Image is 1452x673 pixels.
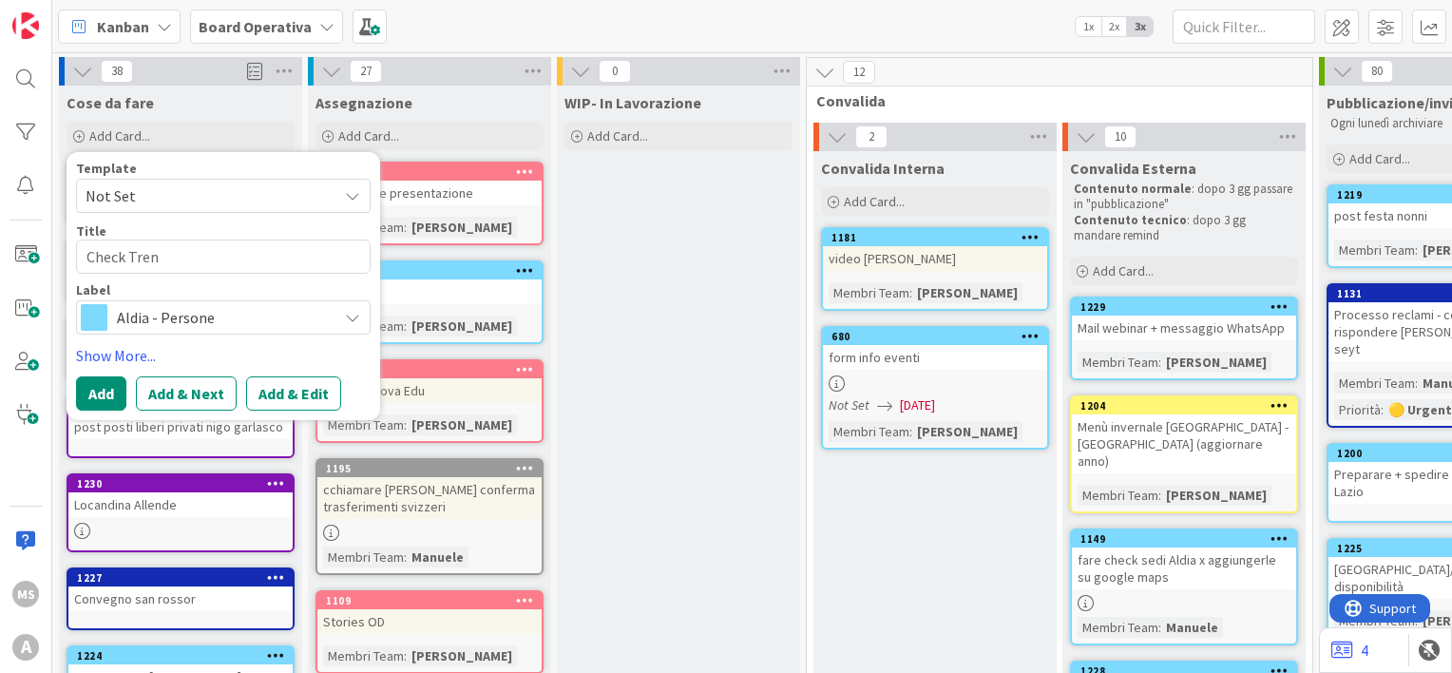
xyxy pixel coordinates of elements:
[1331,639,1368,662] a: 4
[1161,617,1223,638] div: Manuele
[1078,617,1158,638] div: Membri Team
[816,91,1289,110] span: Convalida
[77,649,293,663] div: 1224
[404,217,407,238] span: :
[1070,159,1196,178] span: Convalida Esterna
[1072,530,1296,548] div: 1149
[317,262,542,304] div: 1208Mail ASC
[1074,181,1192,197] strong: Contenuto normale
[1072,316,1296,340] div: Mail webinar + messaggio WhatsApp
[76,240,371,274] textarea: Check Tren
[1072,397,1296,473] div: 1204Menù invernale [GEOGRAPHIC_DATA] - [GEOGRAPHIC_DATA] (aggiornare anno)
[404,645,407,666] span: :
[1076,17,1101,36] span: 1x
[326,594,542,607] div: 1109
[823,229,1047,246] div: 1181
[77,571,293,585] div: 1227
[76,376,126,411] button: Add
[317,163,542,181] div: 1099
[326,264,542,278] div: 1208
[68,414,293,439] div: post posti liberi privati nigo garlasco
[404,414,407,435] span: :
[317,361,542,403] div: 1202Banner Nuova Edu
[829,282,909,303] div: Membri Team
[912,282,1022,303] div: [PERSON_NAME]
[829,396,869,413] i: Not Set
[831,330,1047,343] div: 680
[338,127,399,144] span: Add Card...
[1072,530,1296,589] div: 1149fare check sedi Aldia x aggiungerle su google maps
[844,193,905,210] span: Add Card...
[587,127,648,144] span: Add Card...
[1080,300,1296,314] div: 1229
[1072,548,1296,589] div: fare check sedi Aldia x aggiungerle su google maps
[326,363,542,376] div: 1202
[317,361,542,378] div: 1202
[1080,399,1296,413] div: 1204
[323,414,404,435] div: Membri Team
[1074,212,1187,228] strong: Contenuto tecnico
[12,634,39,661] div: A
[317,477,542,519] div: cchiamare [PERSON_NAME] conferma trasferimenti svizzeri
[1361,60,1393,83] span: 80
[68,647,293,664] div: 1224
[900,395,935,415] span: [DATE]
[68,569,293,586] div: 1227
[101,60,133,83] span: 38
[317,163,542,205] div: 1099Svecchiare presentazione
[407,217,517,238] div: [PERSON_NAME]
[317,609,542,634] div: Stories OD
[317,181,542,205] div: Svecchiare presentazione
[76,344,371,367] a: Show More...
[1072,397,1296,414] div: 1204
[823,328,1047,370] div: 680form info eventi
[317,279,542,304] div: Mail ASC
[326,462,542,475] div: 1195
[823,345,1047,370] div: form info eventi
[317,378,542,403] div: Banner Nuova Edu
[40,3,86,26] span: Support
[1161,352,1271,373] div: [PERSON_NAME]
[68,492,293,517] div: Locandina Allende
[77,477,293,490] div: 1230
[317,460,542,477] div: 1195
[407,645,517,666] div: [PERSON_NAME]
[407,547,468,567] div: Manuele
[76,222,106,240] label: Title
[404,547,407,567] span: :
[317,262,542,279] div: 1208
[67,93,154,112] span: Cose da fare
[68,569,293,611] div: 1227Convegno san rossor
[1101,17,1127,36] span: 2x
[1173,10,1315,44] input: Quick Filter...
[829,421,909,442] div: Membri Team
[1334,373,1415,394] div: Membri Team
[1074,182,1294,213] p: : dopo 3 gg passare in "pubblicazione"
[912,421,1022,442] div: [PERSON_NAME]
[1078,485,1158,506] div: Membri Team
[1072,298,1296,340] div: 1229Mail webinar + messaggio WhatsApp
[407,414,517,435] div: [PERSON_NAME]
[323,547,404,567] div: Membri Team
[1334,240,1415,260] div: Membri Team
[909,282,912,303] span: :
[12,581,39,607] div: MS
[326,165,542,179] div: 1099
[599,60,631,83] span: 0
[12,12,39,39] img: Visit kanbanzone.com
[89,127,150,144] span: Add Card...
[1080,532,1296,546] div: 1149
[68,475,293,492] div: 1230
[1381,399,1384,420] span: :
[1104,125,1137,148] span: 10
[199,17,312,36] b: Board Operativa
[68,475,293,517] div: 1230Locandina Allende
[407,316,517,336] div: [PERSON_NAME]
[315,93,412,112] span: Assegnazione
[323,645,404,666] div: Membri Team
[1072,414,1296,473] div: Menù invernale [GEOGRAPHIC_DATA] - [GEOGRAPHIC_DATA] (aggiornare anno)
[823,229,1047,271] div: 1181video [PERSON_NAME]
[843,61,875,84] span: 12
[1074,213,1294,244] p: : dopo 3 gg mandare remind
[136,376,237,411] button: Add & Next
